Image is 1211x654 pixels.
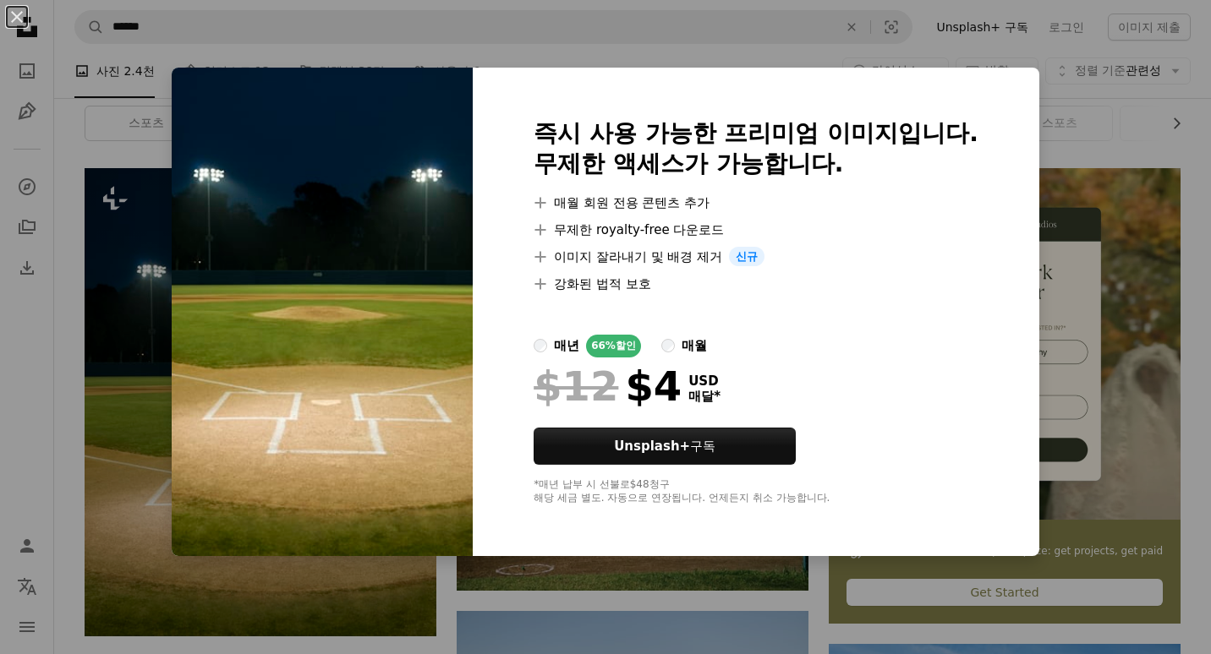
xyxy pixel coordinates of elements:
[682,335,707,356] div: 매월
[534,247,978,267] li: 이미지 잘라내기 및 배경 제거
[586,335,641,357] div: 66% 할인
[172,68,473,557] img: premium_photo-1664304900873-cfbfeb0bb708
[534,118,978,179] h2: 즉시 사용 가능한 프리미엄 이미지입니다. 무제한 액세스가 가능합니다.
[534,220,978,240] li: 무제한 royalty-free 다운로드
[534,274,978,294] li: 강화된 법적 보호
[688,373,721,389] span: USD
[729,247,764,267] span: 신규
[534,428,796,465] button: Unsplash+구독
[534,364,682,408] div: $4
[534,478,978,505] div: *매년 납부 시 선불로 $48 청구 해당 세금 별도. 자동으로 연장됩니다. 언제든지 취소 가능합니다.
[534,193,978,213] li: 매월 회원 전용 콘텐츠 추가
[534,339,547,352] input: 매년66%할인
[661,339,675,352] input: 매월
[614,439,690,454] strong: Unsplash+
[534,364,618,408] span: $12
[554,335,579,356] div: 매년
